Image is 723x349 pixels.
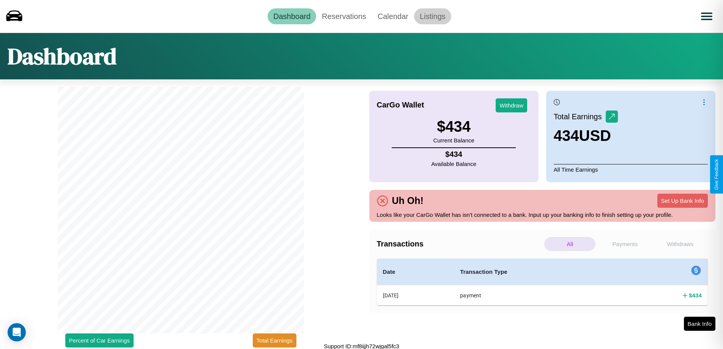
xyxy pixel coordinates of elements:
[454,285,618,306] th: payment
[460,267,612,276] h4: Transaction Type
[433,118,474,135] h3: $ 434
[372,8,414,24] a: Calendar
[684,317,715,331] button: Bank Info
[377,240,542,248] h4: Transactions
[253,333,296,347] button: Total Earnings
[599,237,651,251] p: Payments
[316,8,372,24] a: Reservations
[65,333,134,347] button: Percent of Car Earnings
[689,291,702,299] h4: $ 434
[544,237,595,251] p: All
[268,8,316,24] a: Dashboard
[496,98,527,112] button: Withdraw
[657,194,708,208] button: Set Up Bank Info
[433,135,474,145] p: Current Balance
[377,210,708,220] p: Looks like your CarGo Wallet has isn't connected to a bank. Input up your banking info to finish ...
[8,41,117,72] h1: Dashboard
[383,267,448,276] h4: Date
[8,323,26,341] div: Open Intercom Messenger
[431,150,476,159] h4: $ 434
[377,101,424,109] h4: CarGo Wallet
[655,237,706,251] p: Withdraws
[554,164,708,175] p: All Time Earnings
[714,159,719,190] div: Give Feedback
[414,8,451,24] a: Listings
[696,6,717,27] button: Open menu
[554,110,606,123] p: Total Earnings
[431,159,476,169] p: Available Balance
[388,195,427,206] h4: Uh Oh!
[554,127,618,144] h3: 434 USD
[377,259,708,305] table: simple table
[377,285,454,306] th: [DATE]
